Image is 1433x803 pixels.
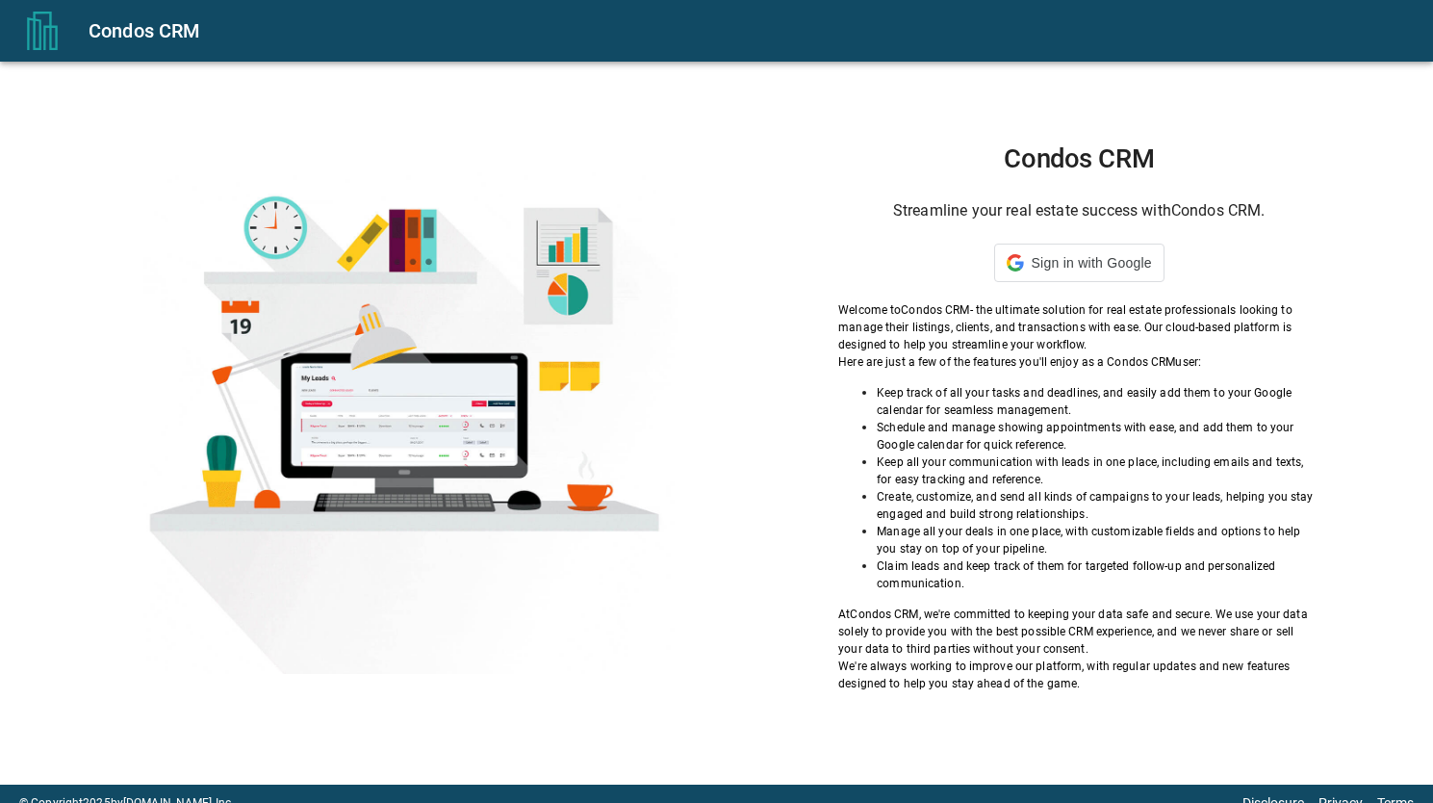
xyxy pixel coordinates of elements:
p: Claim leads and keep track of them for targeted follow-up and personalized communication. [877,557,1319,592]
p: We're always working to improve our platform, with regular updates and new features designed to h... [838,658,1319,692]
p: Manage all your deals in one place, with customizable fields and options to help you stay on top ... [877,523,1319,557]
p: At Condos CRM , we're committed to keeping your data safe and secure. We use your data solely to ... [838,606,1319,658]
p: Here are just a few of the features you'll enjoy as a Condos CRM user: [838,353,1319,371]
h6: Streamline your real estate success with Condos CRM . [838,197,1319,224]
p: Keep all your communication with leads in one place, including emails and texts, for easy trackin... [877,453,1319,488]
div: Condos CRM [89,15,1410,46]
span: Sign in with Google [1032,255,1152,271]
h1: Condos CRM [838,143,1319,174]
div: Sign in with Google [994,244,1164,282]
p: Keep track of all your tasks and deadlines, and easily add them to your Google calendar for seaml... [877,384,1319,419]
p: Create, customize, and send all kinds of campaigns to your leads, helping you stay engaged and bu... [877,488,1319,523]
p: Welcome to Condos CRM - the ultimate solution for real estate professionals looking to manage the... [838,301,1319,353]
p: Schedule and manage showing appointments with ease, and add them to your Google calendar for quic... [877,419,1319,453]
